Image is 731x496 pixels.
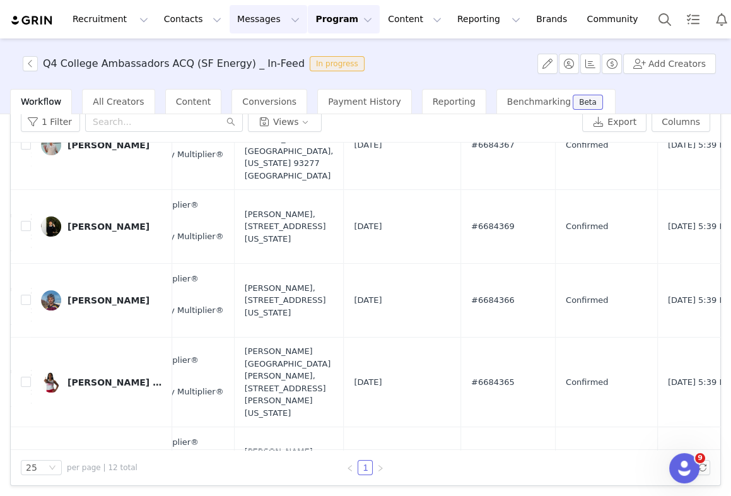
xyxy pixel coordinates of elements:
[346,464,354,472] i: icon: left
[41,216,162,237] a: [PERSON_NAME]
[354,139,382,151] span: [DATE]
[433,97,476,107] span: Reporting
[380,5,449,33] button: Content
[67,221,149,232] div: [PERSON_NAME]
[43,56,305,71] h3: Q4 College Ambassadors ACQ (SF Energy) _ In-Feed
[21,97,61,107] span: Workflow
[242,97,296,107] span: Conversions
[10,15,54,27] img: grin logo
[65,5,156,33] button: Recruitment
[310,56,365,71] span: In progress
[354,220,382,233] span: [DATE]
[354,294,382,307] span: [DATE]
[226,117,235,126] i: icon: search
[67,295,149,305] div: [PERSON_NAME]
[26,461,37,475] div: 25
[21,112,80,132] button: 1 Filter
[471,376,515,389] span: #6684365
[156,5,229,33] button: Contacts
[93,97,144,107] span: All Creators
[354,376,382,389] span: [DATE]
[230,5,307,33] button: Messages
[41,290,162,310] a: [PERSON_NAME]
[651,5,679,33] button: Search
[377,464,384,472] i: icon: right
[582,112,646,132] button: Export
[328,97,401,107] span: Payment History
[176,97,211,107] span: Content
[67,377,162,387] div: [PERSON_NAME] [PERSON_NAME]
[85,112,243,132] input: Search...
[245,282,334,319] div: [PERSON_NAME], [STREET_ADDRESS][US_STATE]
[248,112,322,132] button: Views
[23,56,370,71] span: [object Object]
[471,139,515,151] span: #6684367
[41,216,61,237] img: a7399f68-f7a4-4e3a-bcaa-2eaf943799c1--s.jpg
[245,345,334,419] div: [PERSON_NAME][GEOGRAPHIC_DATA][PERSON_NAME], [STREET_ADDRESS][PERSON_NAME][US_STATE]
[67,462,137,473] span: per page | 12 total
[373,460,388,475] li: Next Page
[529,5,578,33] a: Brands
[308,5,380,33] button: Program
[471,220,515,233] span: #6684369
[507,97,571,107] span: Benchmarking
[49,464,56,473] i: icon: down
[580,5,652,33] a: Community
[623,54,716,74] button: Add Creators
[679,5,707,33] a: Tasks
[579,98,597,106] div: Beta
[358,461,372,475] a: 1
[471,294,515,307] span: #6684366
[41,135,162,155] a: [PERSON_NAME]
[342,460,358,475] li: Previous Page
[669,453,699,483] iframe: Intercom live chat
[245,208,334,245] div: [PERSON_NAME], [STREET_ADDRESS][US_STATE]
[41,372,162,393] a: [PERSON_NAME] [PERSON_NAME]
[358,460,373,475] li: 1
[41,290,61,310] img: 50ed0aa9-384c-4f43-9f3e-984ecb9c970d.jpg
[67,140,149,150] div: [PERSON_NAME]
[695,453,705,463] span: 9
[41,135,61,155] img: 25d58568-64b2-4a11-bd9f-f20fbcf458c3.jpg
[450,5,528,33] button: Reporting
[652,112,710,132] button: Columns
[41,372,61,393] img: 6cfd87dc-f16e-4da1-be2b-c4a2dded3b05.jpg
[245,108,334,182] div: [PERSON_NAME], [STREET_ADDRESS][PERSON_NAME] [GEOGRAPHIC_DATA], [US_STATE] 93277 [GEOGRAPHIC_DATA]
[245,446,334,483] div: [PERSON_NAME], [STREET_ADDRESS][US_STATE]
